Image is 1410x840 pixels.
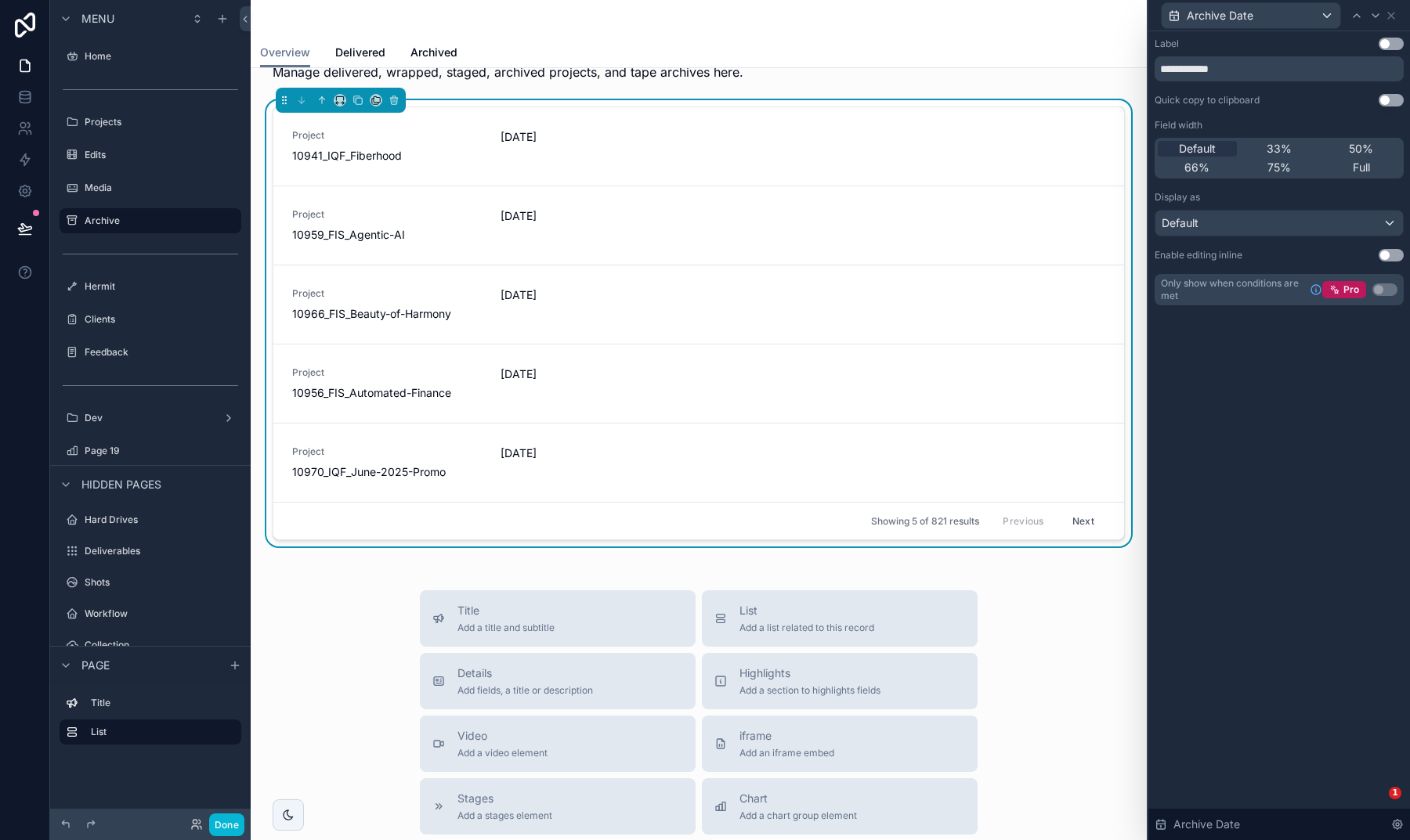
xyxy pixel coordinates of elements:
[739,622,874,634] span: Add a list related to this record
[1161,277,1303,302] span: Only show when conditions are met
[1162,215,1198,231] span: Default
[60,44,241,69] a: Home
[60,570,241,595] a: Shots
[292,148,482,164] span: 10941_IQF_Fiberhood
[85,445,238,457] label: Page 19
[81,658,110,673] span: Page
[420,590,696,647] button: TitleAdd a title and subtitle
[292,366,482,379] span: Project
[457,603,555,618] span: Title
[292,385,482,401] span: 10956_FIS_Automated-Finance
[1155,94,1260,106] div: Quick copy to clipboard
[60,175,241,200] a: Media
[85,116,238,128] label: Projects
[739,665,880,681] span: Highlights
[60,142,241,168] a: Edits
[1155,38,1179,50] div: Label
[60,601,241,626] a: Workflow
[1349,141,1373,157] span: 50%
[85,607,238,620] label: Workflow
[739,791,857,806] span: Chart
[420,716,696,772] button: VideoAdd a video element
[85,545,238,557] label: Deliverables
[60,274,241,299] a: Hermit
[60,110,241,135] a: Projects
[501,287,690,303] span: [DATE]
[292,129,482,142] span: Project
[335,45,385,60] span: Delivered
[85,50,238,63] label: Home
[457,791,552,806] span: Stages
[81,477,161,492] span: Hidden pages
[60,633,241,658] a: Collection
[410,38,457,70] a: Archived
[85,639,238,651] label: Collection
[457,728,548,744] span: Video
[273,107,1124,186] a: Project10941_IQF_Fiberhood[DATE]
[1061,509,1105,533] button: Next
[457,747,548,759] span: Add a video element
[335,38,385,70] a: Delivered
[420,778,696,835] button: StagesAdd a stages element
[1155,249,1242,261] div: Enable editing inline
[60,507,241,532] a: Hard Drives
[739,684,880,697] span: Add a section to highlights fields
[85,514,238,526] label: Hard Drives
[457,665,593,681] span: Details
[871,515,979,528] span: Showing 5 of 821 results
[1155,210,1404,236] button: Default
[501,208,690,224] span: [DATE]
[91,726,229,738] label: List
[501,129,690,145] span: [DATE]
[292,227,482,243] span: 10959_FIS_Agentic-AI
[1267,160,1291,175] span: 75%
[1184,160,1209,175] span: 66%
[81,11,114,27] span: Menu
[739,603,874,618] span: List
[739,809,857,822] span: Add a chart group element
[85,280,238,293] label: Hermit
[501,445,690,461] span: [DATE]
[50,683,251,760] div: scrollable content
[260,45,310,60] span: Overview
[1187,8,1253,23] span: Archive Date
[85,412,216,424] label: Dev
[85,576,238,589] label: Shots
[273,265,1124,344] a: Project10966_FIS_Beauty-of-Harmony[DATE]
[1353,160,1370,175] span: Full
[60,406,241,431] a: Dev
[260,38,310,68] a: Overview
[457,684,593,697] span: Add fields, a title or description
[273,344,1124,423] a: Project10956_FIS_Automated-Finance[DATE]
[702,653,978,709] button: HighlightsAdd a section to highlights fields
[1161,2,1341,29] button: Archive Date
[1173,817,1240,832] span: Archive Date
[60,539,241,564] a: Deliverables
[1357,787,1394,824] iframe: Intercom live chat
[292,464,482,480] span: 10970_IQF_June-2025-Promo
[739,747,834,759] span: Add an iframe embed
[292,306,482,322] span: 10966_FIS_Beauty-of-Harmony
[739,728,834,744] span: iframe
[457,809,552,822] span: Add a stages element
[702,716,978,772] button: iframeAdd an iframe embed
[273,186,1124,265] a: Project10959_FIS_Agentic-AI[DATE]
[1155,191,1200,204] label: Display as
[85,182,238,194] label: Media
[60,340,241,365] a: Feedback
[702,778,978,835] button: ChartAdd a chart group element
[292,287,482,300] span: Project
[292,208,482,221] span: Project
[273,423,1124,502] a: Project10970_IQF_June-2025-Promo[DATE]
[457,622,555,634] span: Add a title and subtitle
[85,313,238,326] label: Clients
[60,307,241,332] a: Clients
[410,45,457,60] span: Archived
[702,590,978,647] button: ListAdd a list related to this record
[501,366,690,382] span: [DATE]
[85,346,238,359] label: Feedback
[1155,119,1202,132] label: Field width
[85,215,232,227] label: Archive
[1343,283,1359,296] span: Pro
[1389,787,1401,799] span: 1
